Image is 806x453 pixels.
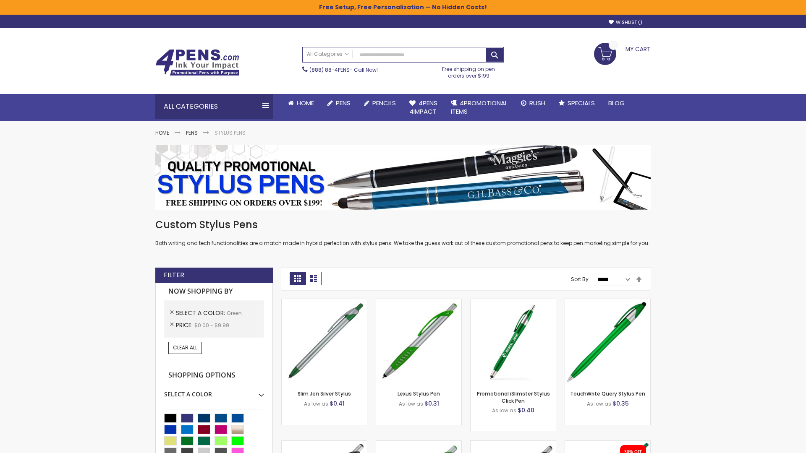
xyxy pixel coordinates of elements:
[307,51,349,57] span: All Categories
[403,94,444,121] a: 4Pens4impact
[518,406,534,414] span: $0.40
[282,440,367,448] a: Boston Stylus Pen-Green
[372,99,396,107] span: Pencils
[282,299,367,306] a: Slim Jen Silver Stylus-Green
[587,400,611,407] span: As low as
[357,94,403,112] a: Pencils
[155,218,651,247] div: Both writing and tech functionalities are a match made in hybrid perfection with stylus pens. We ...
[471,440,556,448] a: Lexus Metallic Stylus Pen-Green
[608,99,625,107] span: Blog
[168,342,202,354] a: Clear All
[376,299,461,306] a: Lexus Stylus Pen-Green
[529,99,545,107] span: Rush
[297,99,314,107] span: Home
[227,310,242,317] span: Green
[399,400,423,407] span: As low as
[612,399,629,408] span: $0.35
[282,299,367,384] img: Slim Jen Silver Stylus-Green
[155,218,651,232] h1: Custom Stylus Pens
[176,321,194,329] span: Price
[398,390,440,397] a: Lexus Stylus Pen
[570,390,645,397] a: TouchWrite Query Stylus Pen
[409,99,437,116] span: 4Pens 4impact
[444,94,514,121] a: 4PROMOTIONALITEMS
[176,309,227,317] span: Select A Color
[186,129,198,136] a: Pens
[304,400,328,407] span: As low as
[164,384,264,398] div: Select A Color
[609,19,642,26] a: Wishlist
[290,272,306,285] strong: Grid
[434,62,504,79] div: Free shipping on pen orders over $199
[336,99,351,107] span: Pens
[309,66,350,73] a: (888) 88-4PENS
[281,94,321,112] a: Home
[568,99,595,107] span: Specials
[451,99,508,116] span: 4PROMOTIONAL ITEMS
[155,94,273,119] div: All Categories
[298,390,351,397] a: Slim Jen Silver Stylus
[424,399,439,408] span: $0.31
[155,49,239,76] img: 4Pens Custom Pens and Promotional Products
[330,399,345,408] span: $0.41
[376,440,461,448] a: Boston Silver Stylus Pen-Green
[215,129,246,136] strong: Stylus Pens
[194,322,229,329] span: $0.00 - $9.99
[321,94,357,112] a: Pens
[571,276,589,283] label: Sort By
[514,94,552,112] a: Rush
[477,390,550,404] a: Promotional iSlimster Stylus Click Pen
[173,344,197,351] span: Clear All
[565,299,650,306] a: TouchWrite Query Stylus Pen-Green
[309,66,378,73] span: - Call Now!
[164,271,184,280] strong: Filter
[164,367,264,385] strong: Shopping Options
[602,94,631,112] a: Blog
[471,299,556,306] a: Promotional iSlimster Stylus Click Pen-Green
[155,129,169,136] a: Home
[376,299,461,384] img: Lexus Stylus Pen-Green
[552,94,602,112] a: Specials
[565,299,650,384] img: TouchWrite Query Stylus Pen-Green
[492,407,516,414] span: As low as
[471,299,556,384] img: Promotional iSlimster Stylus Click Pen-Green
[164,283,264,300] strong: Now Shopping by
[565,440,650,448] a: iSlimster II - Full Color-Green
[155,145,651,210] img: Stylus Pens
[303,47,353,61] a: All Categories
